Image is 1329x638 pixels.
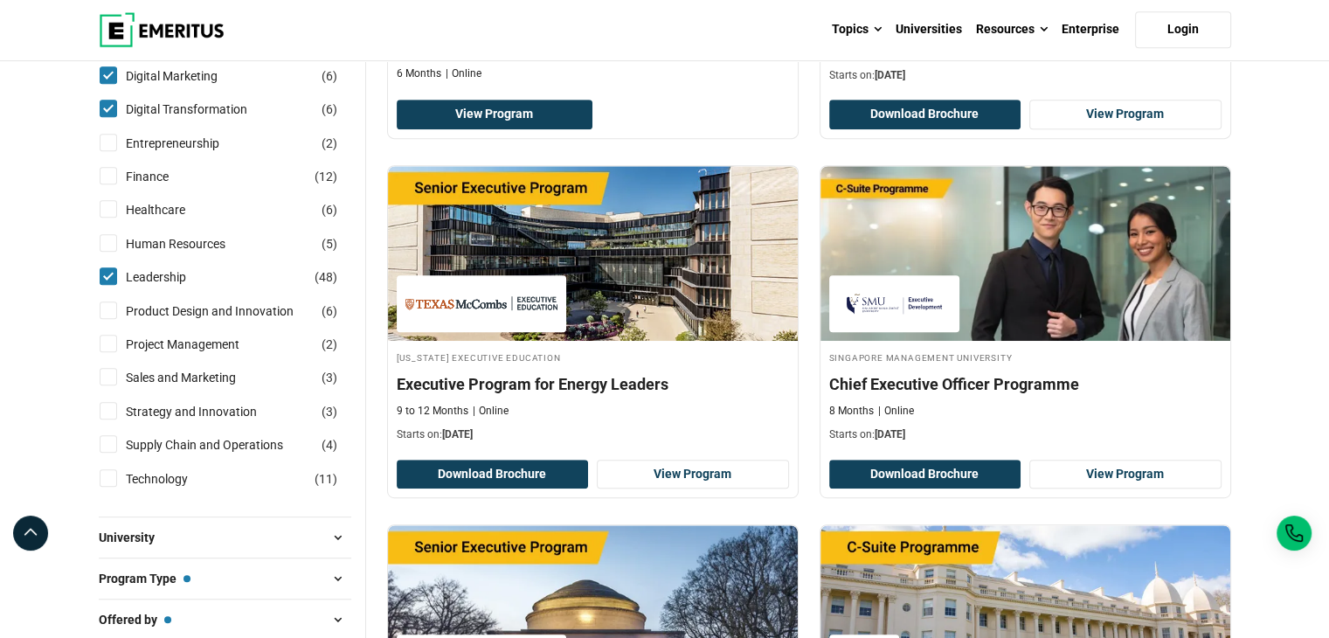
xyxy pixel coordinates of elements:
[597,460,789,489] a: View Program
[820,166,1230,341] img: Chief Executive Officer Programme | Online Leadership Course
[99,610,171,629] span: Offered by
[405,284,557,323] img: Texas Executive Education
[126,66,253,86] a: Digital Marketing
[326,203,333,217] span: 6
[319,170,333,184] span: 12
[126,335,274,354] a: Project Management
[838,284,952,323] img: Singapore Management University
[829,100,1021,129] button: Download Brochure
[126,368,271,387] a: Sales and Marketing
[326,371,333,385] span: 3
[126,302,329,321] a: Product Design and Innovation
[99,528,169,547] span: University
[829,427,1222,442] p: Starts on:
[397,373,789,395] h4: Executive Program for Energy Leaders
[322,302,337,321] span: ( )
[126,100,282,119] a: Digital Transformation
[326,102,333,116] span: 6
[126,267,221,287] a: Leadership
[397,350,789,364] h4: [US_STATE] Executive Education
[99,607,351,633] button: Offered by
[326,405,333,419] span: 3
[397,404,468,419] p: 9 to 12 Months
[322,335,337,354] span: ( )
[875,69,905,81] span: [DATE]
[397,427,789,442] p: Starts on:
[315,167,337,186] span: ( )
[99,569,190,588] span: Program Type
[126,167,204,186] a: Finance
[319,472,333,486] span: 11
[322,402,337,421] span: ( )
[446,66,481,81] p: Online
[322,100,337,119] span: ( )
[820,166,1230,451] a: Leadership Course by Singapore Management University - September 29, 2025 Singapore Management Un...
[126,402,292,421] a: Strategy and Innovation
[326,304,333,318] span: 6
[1029,460,1222,489] a: View Program
[319,270,333,284] span: 48
[388,166,798,341] img: Executive Program for Energy Leaders | Online Business Management Course
[126,435,318,454] a: Supply Chain and Operations
[126,134,254,153] a: Entrepreneurship
[829,350,1222,364] h4: Singapore Management University
[473,404,509,419] p: Online
[322,66,337,86] span: ( )
[829,404,874,419] p: 8 Months
[126,234,260,253] a: Human Resources
[397,100,593,129] a: View Program
[322,200,337,219] span: ( )
[397,66,441,81] p: 6 Months
[99,565,351,592] button: Program Type
[322,134,337,153] span: ( )
[397,460,589,489] button: Download Brochure
[326,136,333,150] span: 2
[326,69,333,83] span: 6
[1029,100,1222,129] a: View Program
[126,200,220,219] a: Healthcare
[322,234,337,253] span: ( )
[875,428,905,440] span: [DATE]
[315,267,337,287] span: ( )
[315,469,337,489] span: ( )
[326,337,333,351] span: 2
[829,68,1222,83] p: Starts on:
[388,166,798,451] a: Business Management Course by Texas Executive Education - October 20, 2025 Texas Executive Educat...
[829,373,1222,395] h4: Chief Executive Officer Programme
[322,435,337,454] span: ( )
[99,524,351,551] button: University
[1135,11,1231,48] a: Login
[322,368,337,387] span: ( )
[829,460,1021,489] button: Download Brochure
[442,428,473,440] span: [DATE]
[878,404,914,419] p: Online
[326,237,333,251] span: 5
[126,469,223,489] a: Technology
[326,438,333,452] span: 4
